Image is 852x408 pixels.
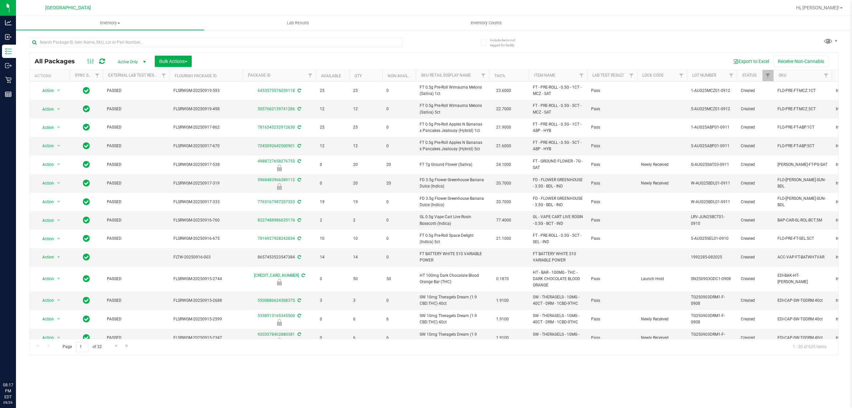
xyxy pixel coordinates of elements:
span: Include items not tagged for facility [490,38,523,48]
span: 20 [386,162,412,168]
a: Go to the last page [122,342,132,351]
span: SW 10mg Theragels Dream (1:9 CBD:THC) 40ct [420,313,485,325]
span: FLSRWGM-20250919-593 [173,88,239,94]
span: In Sync [83,179,90,188]
span: 20.7000 [493,197,515,207]
span: Action [36,86,54,95]
span: Action [36,314,54,324]
span: 0 [386,199,412,205]
a: Status [742,73,756,78]
div: Newly Received [242,183,317,190]
span: Inventory Counts [462,20,511,26]
a: Filter [762,70,773,81]
span: In Sync [83,215,90,225]
span: FD - FLOWER GREENHOUSE - 3.5G - BDL - IND [533,177,583,190]
span: SW - THERAGELS - 10MG - 40CT - DRM - 1CBD-9THC [533,294,583,307]
span: 1.9100 [493,314,512,324]
span: FLSRWGM-20250917-319 [173,180,239,187]
span: FLO-PRE-FT-MCZ.1CT [777,88,828,94]
span: Sync from Compliance System [297,313,301,318]
div: 8657453523547384 [242,254,317,260]
a: SKU [779,73,786,78]
span: Action [36,296,54,305]
span: Newly Received [641,162,683,168]
span: 0 [386,88,412,94]
a: External Lab Test Result [108,73,160,78]
span: Created [741,297,769,304]
span: Sync from Compliance System [297,200,301,204]
span: Newly Received [641,316,683,322]
span: 20 [353,162,378,168]
a: 5338513165345500 [258,313,295,318]
span: PASSED [107,199,165,205]
span: FLTW-20250916-003 [173,254,239,260]
div: Actions [35,74,67,78]
a: 7765167987207333 [258,200,295,204]
span: FT BATTERY WHITE 510 VARIABLE POWER [533,251,583,263]
span: 0 [386,297,412,304]
span: Pass [591,180,633,187]
a: 5500886624308375 [258,298,295,303]
span: 0 [386,217,412,223]
span: select [55,105,63,114]
span: Bulk Actions [159,59,187,64]
span: In Sync [83,197,90,206]
span: 25 [320,88,345,94]
span: 12 [320,106,345,112]
span: [PERSON_NAME]-FT-PG-SAT [777,162,828,168]
span: 14 [320,254,345,260]
iframe: Resource center unread badge [20,354,28,362]
span: 1.9100 [493,296,512,305]
div: Newly Received [242,165,317,171]
span: Pass [591,124,633,131]
span: Lab Results [278,20,318,26]
span: 2 [320,217,345,223]
span: In Sync [83,234,90,243]
a: Flourish Package ID [175,74,217,78]
span: 19 [353,199,378,205]
span: 0.1870 [493,274,512,284]
span: [GEOGRAPHIC_DATA] [45,5,91,11]
a: Sku Retail Display Name [421,73,471,78]
span: Pass [591,235,633,242]
span: Created [741,199,769,205]
a: THC% [494,74,505,78]
span: FLSRWGM-20250917-333 [173,199,239,205]
inline-svg: Outbound [5,62,12,69]
span: 1-AUG25ABP01-0911 [691,124,733,131]
span: 21.9000 [493,123,515,132]
span: 50 [353,276,378,282]
span: 25 [320,124,345,131]
a: Filter [305,70,316,81]
span: 19 [320,199,345,205]
span: W-AUG25BDL01-0911 [691,199,733,205]
span: GL 0.5g Vape Cart Live Rosin Bosscotti (Indica) [420,214,485,226]
span: Created [741,235,769,242]
span: PASSED [107,162,165,168]
a: 4988727658276755 [258,159,295,164]
span: select [55,296,63,305]
span: Created [741,180,769,187]
inline-svg: Reports [5,91,12,98]
span: 6 [353,316,378,322]
span: Sync from Compliance System [297,178,301,182]
span: In Sync [83,104,90,114]
a: Qty [354,74,362,78]
a: Lock Code [642,73,664,78]
span: 3 [320,297,345,304]
span: FT 0.5g Pre-Roll Apples N Bananas x Pancakes Jealousy (Hybrid) 1ct [420,121,485,134]
span: PASSED [107,180,165,187]
span: 12 [353,106,378,112]
span: FLO-PRE-FT-MCZ.5CT [777,106,828,112]
span: 20 [353,180,378,187]
span: FT - PRE-ROLL - 0.5G - 5CT - ABP - HYB [533,140,583,152]
span: Pass [591,316,633,322]
span: 0 [320,276,345,282]
span: 0 [386,106,412,112]
span: Action [36,333,54,342]
span: FT - PRE-ROLL - 0.5G - 1CT - ABP - HYB [533,121,583,134]
span: In Sync [83,333,90,342]
span: Created [741,254,769,260]
span: FLO-[PERSON_NAME]-SUN-BDL [777,177,828,190]
a: 3057662139741286 [258,107,295,111]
